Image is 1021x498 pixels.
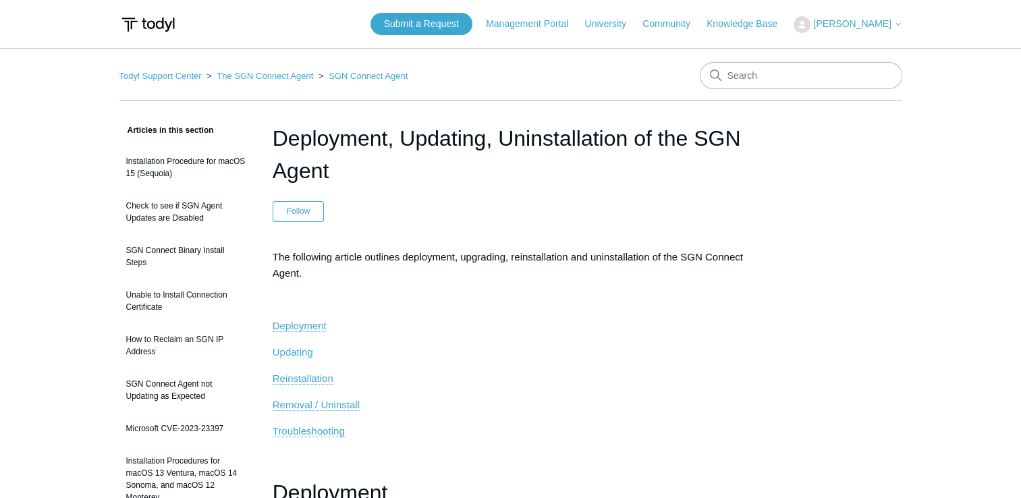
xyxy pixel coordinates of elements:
[700,62,902,89] input: Search
[486,17,582,31] a: Management Portal
[119,71,202,81] a: Todyl Support Center
[329,71,408,81] a: SGN Connect Agent
[119,193,252,231] a: Check to see if SGN Agent Updates are Disabled
[813,18,891,29] span: [PERSON_NAME]
[119,238,252,275] a: SGN Connect Binary Install Steps
[273,251,743,279] span: The following article outlines deployment, upgrading, reinstallation and uninstallation of the SG...
[119,126,214,135] span: Articles in this section
[119,282,252,320] a: Unable to Install Connection Certificate
[119,327,252,364] a: How to Reclaim an SGN IP Address
[316,71,408,81] li: SGN Connect Agent
[370,13,472,35] a: Submit a Request
[273,372,333,385] a: Reinstallation
[119,371,252,409] a: SGN Connect Agent not Updating as Expected
[273,399,360,410] span: Removal / Uninstall
[217,71,313,81] a: The SGN Connect Agent
[273,320,327,331] span: Deployment
[584,17,639,31] a: University
[119,416,252,441] a: Microsoft CVE-2023-23397
[273,346,313,358] a: Updating
[273,201,325,221] button: Follow Article
[273,425,345,437] a: Troubleshooting
[273,320,327,332] a: Deployment
[273,122,749,187] h1: Deployment, Updating, Uninstallation of the SGN Agent
[273,425,345,437] span: Troubleshooting
[119,148,252,186] a: Installation Procedure for macOS 15 (Sequoia)
[794,16,902,33] button: [PERSON_NAME]
[204,71,316,81] li: The SGN Connect Agent
[273,399,360,411] a: Removal / Uninstall
[273,372,333,384] span: Reinstallation
[707,17,791,31] a: Knowledge Base
[119,71,204,81] li: Todyl Support Center
[119,12,177,37] img: Todyl Support Center Help Center home page
[642,17,704,31] a: Community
